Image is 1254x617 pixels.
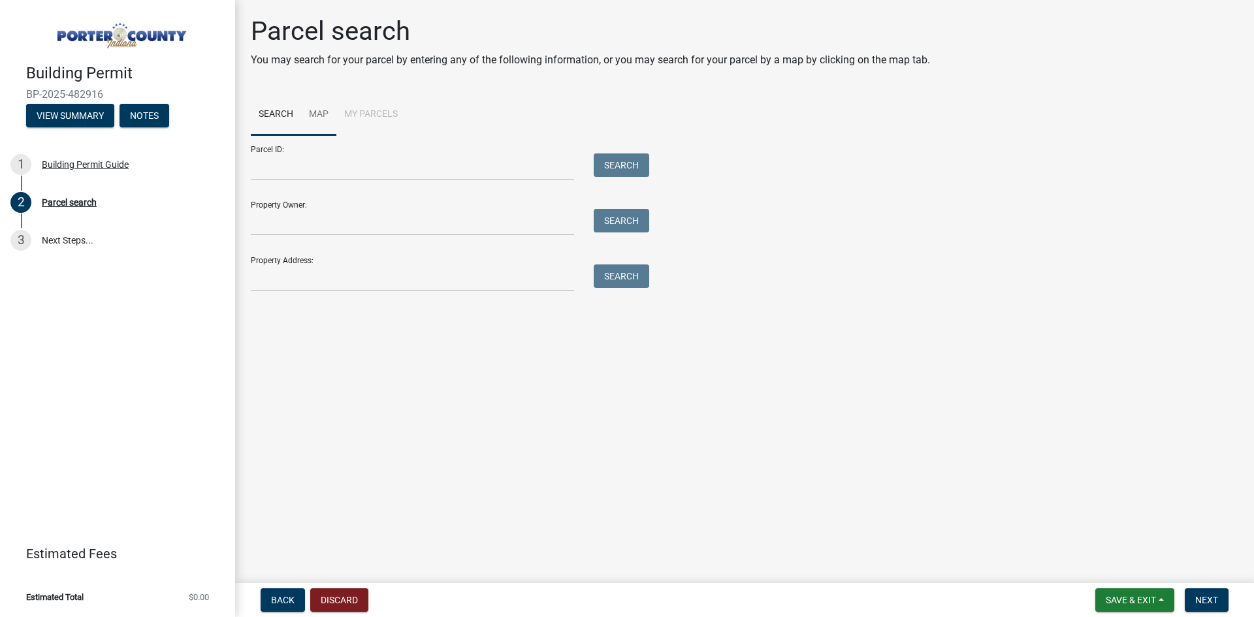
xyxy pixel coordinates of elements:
[310,588,368,612] button: Discard
[1195,595,1218,605] span: Next
[10,230,31,251] div: 3
[10,192,31,213] div: 2
[26,88,209,101] span: BP-2025-482916
[189,593,209,601] span: $0.00
[301,94,336,136] a: Map
[26,593,84,601] span: Estimated Total
[10,154,31,175] div: 1
[42,160,129,169] div: Building Permit Guide
[594,264,649,288] button: Search
[594,153,649,177] button: Search
[26,14,214,50] img: Porter County, Indiana
[120,111,169,121] wm-modal-confirm: Notes
[251,16,930,47] h1: Parcel search
[271,595,295,605] span: Back
[1095,588,1174,612] button: Save & Exit
[251,52,930,68] p: You may search for your parcel by entering any of the following information, or you may search fo...
[251,94,301,136] a: Search
[26,104,114,127] button: View Summary
[10,541,214,567] a: Estimated Fees
[42,198,97,207] div: Parcel search
[1185,588,1229,612] button: Next
[120,104,169,127] button: Notes
[26,111,114,121] wm-modal-confirm: Summary
[261,588,305,612] button: Back
[26,64,225,83] h4: Building Permit
[594,209,649,232] button: Search
[1106,595,1156,605] span: Save & Exit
